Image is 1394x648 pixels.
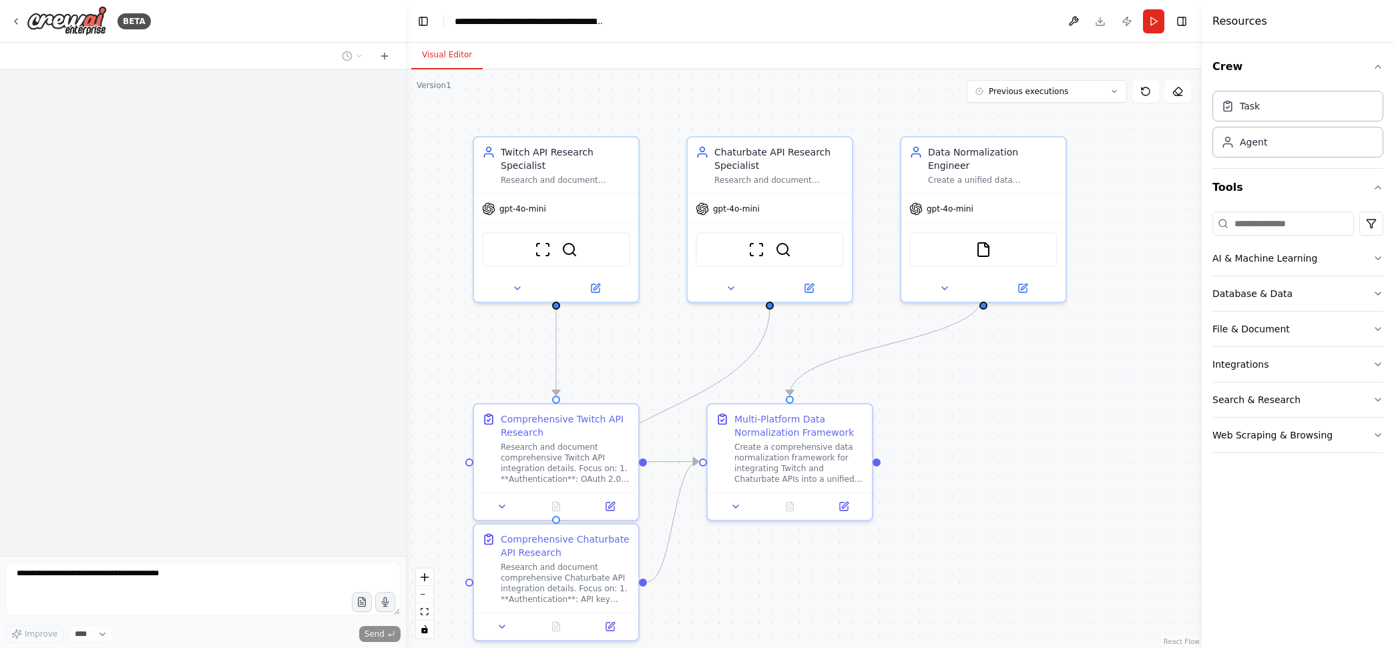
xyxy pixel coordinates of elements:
button: Send [359,626,401,642]
div: Create a unified data normalization framework for Twitch and Chaturbate APIs, designing standardi... [928,175,1058,186]
div: Data Normalization EngineerCreate a unified data normalization framework for Twitch and Chaturbat... [900,136,1067,303]
div: Search & Research [1212,393,1301,406]
h4: Resources [1212,13,1267,29]
div: Chaturbate API Research SpecialistResearch and document Chaturbate API integration details includ... [686,136,853,303]
div: File & Document [1212,322,1290,336]
img: Logo [27,6,107,36]
img: SerpApiGoogleSearchTool [561,242,577,258]
button: Click to speak your automation idea [375,592,395,612]
button: No output available [528,619,585,635]
div: Agent [1240,135,1267,149]
button: Hide right sidebar [1172,12,1191,31]
button: AI & Machine Learning [1212,241,1383,276]
div: Twitch API Research SpecialistResearch and document comprehensive Twitch API integration details ... [473,136,640,303]
button: Previous executions [967,80,1127,103]
div: Comprehensive Twitch API Research [501,412,630,439]
g: Edge from 84a95f7c-042c-4b8d-a96d-3629c13d3bf2 to 5505c312-5ae1-4c27-ba73-a59fe321d47d [549,294,563,395]
button: Open in side panel [985,280,1060,296]
button: Open in side panel [587,499,633,515]
div: Comprehensive Chaturbate API ResearchResearch and document comprehensive Chaturbate API integrati... [473,523,640,641]
button: Open in side panel [557,280,633,296]
div: Crew [1212,85,1383,168]
button: toggle interactivity [416,621,433,638]
button: No output available [762,499,819,515]
img: FileReadTool [975,242,991,258]
button: Crew [1212,48,1383,85]
div: Data Normalization Engineer [928,145,1058,172]
div: Task [1240,99,1260,113]
img: ScrapeWebsiteTool [748,242,764,258]
button: Tools [1212,169,1383,206]
button: zoom out [416,586,433,603]
div: Research and document Chaturbate API integration details including API endpoints, authentication ... [714,175,844,186]
a: React Flow attribution [1164,638,1200,645]
div: Web Scraping & Browsing [1212,428,1333,442]
span: gpt-4o-mini [713,204,760,214]
div: Multi-Platform Data Normalization Framework [734,412,864,439]
span: Previous executions [989,86,1068,97]
div: AI & Machine Learning [1212,252,1317,265]
div: Tools [1212,206,1383,464]
button: Upload files [352,592,372,612]
button: Database & Data [1212,276,1383,311]
div: React Flow controls [416,569,433,638]
div: Multi-Platform Data Normalization FrameworkCreate a comprehensive data normalization framework fo... [706,403,873,521]
g: Edge from 75ad6488-29a4-44da-8297-01b5a5fb2873 to 7507e433-5548-4962-9afa-3f869bd2a77b [549,308,776,515]
div: Research and document comprehensive Twitch API integration details including Helix API endpoints,... [501,175,630,186]
button: fit view [416,603,433,621]
nav: breadcrumb [455,15,605,28]
div: Research and document comprehensive Twitch API integration details. Focus on: 1. **Authentication... [501,442,630,484]
button: Switch to previous chat [336,48,369,64]
img: ScrapeWebsiteTool [535,242,551,258]
div: Comprehensive Chaturbate API Research [501,533,630,559]
button: File & Document [1212,312,1383,346]
button: Web Scraping & Browsing [1212,418,1383,452]
div: Twitch API Research Specialist [501,145,630,172]
div: Integrations [1212,358,1268,371]
button: Open in side panel [821,499,867,515]
div: BETA [118,13,151,29]
g: Edge from 06715eee-508a-42e4-903e-0c0ef5739085 to fb004ad2-c3bc-4f61-a696-76612bcb2f14 [783,294,990,395]
div: Comprehensive Twitch API ResearchResearch and document comprehensive Twitch API integration detai... [473,403,640,521]
div: Chaturbate API Research Specialist [714,145,844,172]
div: Database & Data [1212,287,1293,300]
button: Open in side panel [587,619,633,635]
img: SerpApiGoogleSearchTool [775,242,791,258]
g: Edge from 5505c312-5ae1-4c27-ba73-a59fe321d47d to fb004ad2-c3bc-4f61-a696-76612bcb2f14 [648,455,698,468]
button: Improve [5,625,63,643]
g: Edge from 7507e433-5548-4962-9afa-3f869bd2a77b to fb004ad2-c3bc-4f61-a696-76612bcb2f14 [648,455,698,589]
button: No output available [528,499,585,515]
div: Create a comprehensive data normalization framework for integrating Twitch and Chaturbate APIs in... [734,442,864,484]
button: Search & Research [1212,382,1383,417]
button: Integrations [1212,347,1383,382]
div: Research and document comprehensive Chaturbate API integration details. Focus on: 1. **Authentica... [501,562,630,605]
div: Version 1 [417,80,451,91]
button: Start a new chat [374,48,395,64]
button: zoom in [416,569,433,586]
span: Improve [25,629,57,639]
button: Visual Editor [411,41,483,69]
span: gpt-4o-mini [499,204,546,214]
span: gpt-4o-mini [927,204,973,214]
button: Hide left sidebar [414,12,433,31]
span: Send [365,629,385,639]
button: Open in side panel [771,280,847,296]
